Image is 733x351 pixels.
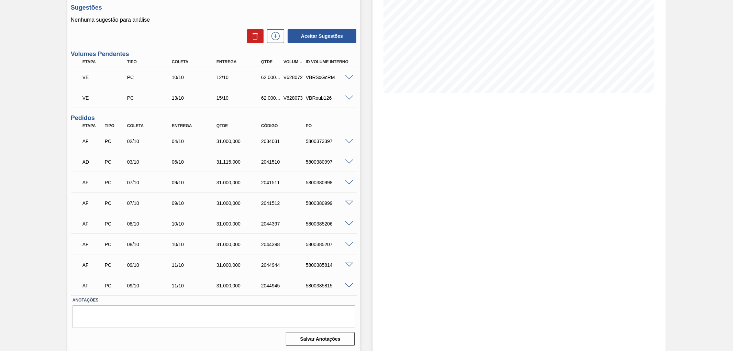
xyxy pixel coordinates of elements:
div: Etapa [81,59,131,64]
div: 08/10/2025 [125,242,176,247]
p: AF [82,262,103,268]
div: 31.000,000 [215,221,265,227]
div: V628072 [282,75,306,80]
p: VE [82,95,130,101]
div: 06/10/2025 [170,159,221,165]
div: Código [259,123,310,128]
div: Pedido de Compra [103,159,127,165]
div: 09/10/2025 [125,283,176,288]
div: Aguardando Faturamento [81,134,104,149]
div: 10/10/2025 [170,242,221,247]
div: 31.000,000 [215,242,265,247]
p: AF [82,200,103,206]
div: 62.000,000 [259,95,283,101]
div: VBRSxGcRM [304,75,355,80]
h3: Volumes Pendentes [71,51,357,58]
p: AF [82,139,103,144]
p: VE [82,75,130,80]
div: Pedido de Compra [125,95,176,101]
div: 2034031 [259,139,310,144]
div: 2044945 [259,283,310,288]
div: Tipo [103,123,127,128]
div: Pedido de Compra [103,221,127,227]
div: 07/10/2025 [125,180,176,185]
div: 2041511 [259,180,310,185]
p: AF [82,283,103,288]
div: 5800380999 [304,200,355,206]
div: 07/10/2025 [125,200,176,206]
p: AF [82,242,103,247]
div: Volume Portal [282,59,306,64]
div: 11/10/2025 [170,262,221,268]
div: 09/10/2025 [170,180,221,185]
div: Aceitar Sugestões [284,29,357,44]
div: Aguardando Faturamento [81,278,104,293]
div: Nova sugestão [264,29,284,43]
div: 31.000,000 [215,283,265,288]
div: 5800385206 [304,221,355,227]
div: 10/10/2025 [170,221,221,227]
div: Pedido de Compra [103,139,127,144]
div: 5800380998 [304,180,355,185]
p: AF [82,221,103,227]
div: 5800385814 [304,262,355,268]
div: 5800385815 [304,283,355,288]
button: Salvar Anotações [286,332,355,346]
div: 31.115,000 [215,159,265,165]
div: Pedido de Compra [125,75,176,80]
div: Aguardando Faturamento [81,175,104,190]
div: 09/10/2025 [125,262,176,268]
div: 62.000,000 [259,75,283,80]
div: 2044397 [259,221,310,227]
div: Entrega [170,123,221,128]
div: 2044398 [259,242,310,247]
div: Pedido de Compra [103,283,127,288]
div: 04/10/2025 [170,139,221,144]
div: Coleta [125,123,176,128]
div: Tipo [125,59,176,64]
button: Aceitar Sugestões [288,29,356,43]
div: 31.000,000 [215,200,265,206]
div: 31.000,000 [215,262,265,268]
div: 2044944 [259,262,310,268]
div: PO [304,123,355,128]
div: Qtde [259,59,283,64]
div: Excluir Sugestões [244,29,264,43]
div: 2041510 [259,159,310,165]
div: Aguardando Faturamento [81,196,104,211]
div: 5800380997 [304,159,355,165]
div: 13/10/2025 [170,95,221,101]
div: Pedido de Compra [103,262,127,268]
h3: Sugestões [71,4,357,11]
div: Pedido de Compra [103,200,127,206]
div: 10/10/2025 [170,75,221,80]
p: AD [82,159,103,165]
p: Nenhuma sugestão para análise [71,17,357,23]
div: Pedido de Compra [103,180,127,185]
div: 09/10/2025 [170,200,221,206]
div: 15/10/2025 [215,95,265,101]
div: 08/10/2025 [125,221,176,227]
div: Aguardando Faturamento [81,216,104,231]
div: 5800373397 [304,139,355,144]
div: Volume Enviado para Transporte [81,90,131,106]
div: Volume Enviado para Transporte [81,70,131,85]
label: Anotações [73,295,355,305]
p: AF [82,180,103,185]
div: Coleta [170,59,221,64]
div: Id Volume Interno [304,59,355,64]
div: 11/10/2025 [170,283,221,288]
div: Aguardando Descarga [81,154,104,169]
div: Pedido de Compra [103,242,127,247]
div: 2041512 [259,200,310,206]
div: Aguardando Faturamento [81,257,104,273]
div: VBRoub126 [304,95,355,101]
div: 12/10/2025 [215,75,265,80]
div: Etapa [81,123,104,128]
div: 03/10/2025 [125,159,176,165]
div: Entrega [215,59,265,64]
div: Aguardando Faturamento [81,237,104,252]
div: V628073 [282,95,306,101]
div: 31.000,000 [215,139,265,144]
h3: Pedidos [71,114,357,122]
